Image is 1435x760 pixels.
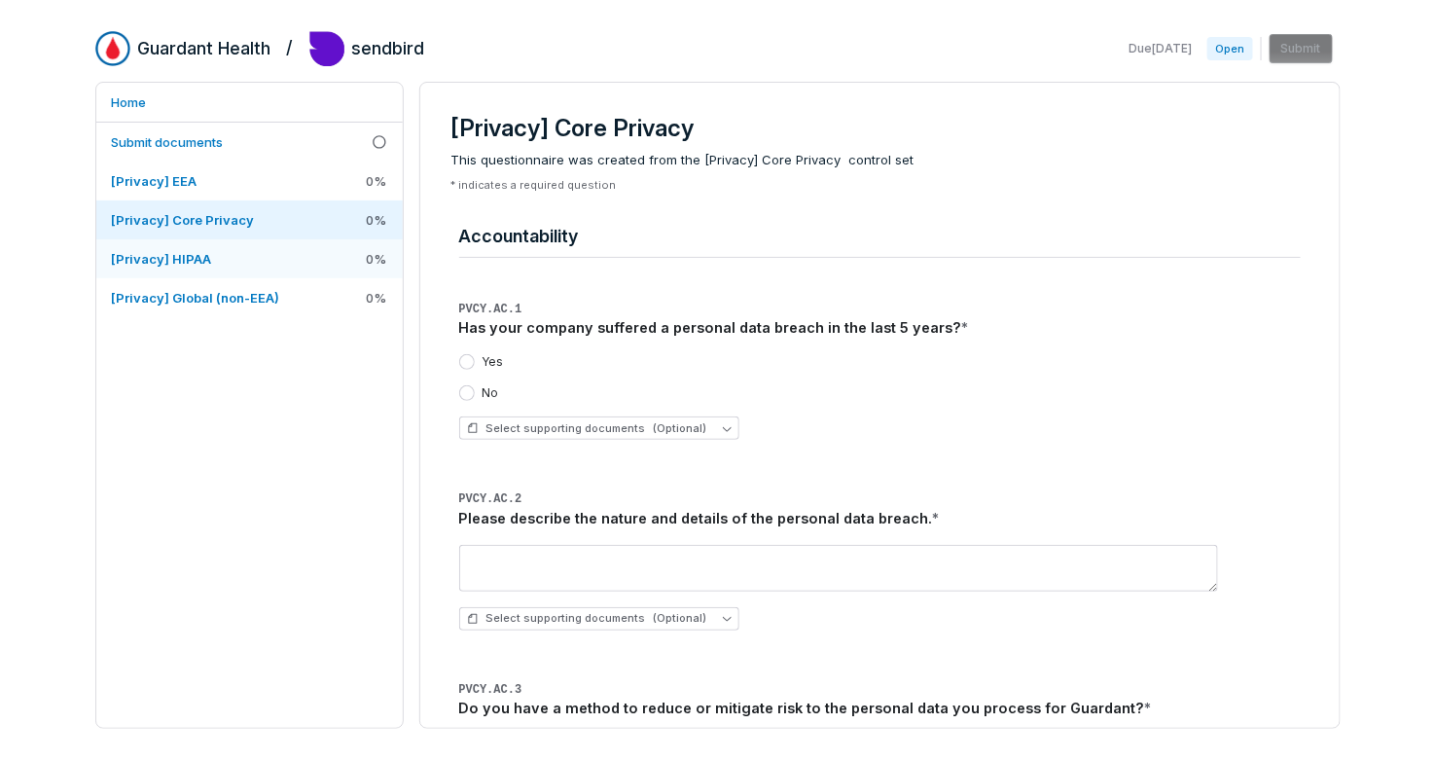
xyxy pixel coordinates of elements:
[112,134,224,150] span: Submit documents
[1129,41,1192,56] span: Due [DATE]
[352,36,425,61] h2: sendbird
[287,31,294,60] h2: /
[459,683,522,697] span: PVCY.AC.3
[96,162,403,200] a: [Privacy] EEA0%
[112,251,212,267] span: [Privacy] HIPAA
[459,317,1301,339] div: Has your company suffered a personal data breach in the last 5 years?
[459,224,1301,249] h4: Accountability
[459,492,522,506] span: PVCY.AC.2
[654,611,707,626] span: (Optional)
[467,421,707,436] span: Select supporting documents
[451,178,1309,193] p: * indicates a required question
[483,354,504,370] label: Yes
[483,385,499,401] label: No
[367,289,387,307] span: 0 %
[96,83,403,122] a: Home
[367,250,387,268] span: 0 %
[96,278,403,317] a: [Privacy] Global (non-EEA)0%
[467,611,707,626] span: Select supporting documents
[112,212,255,228] span: [Privacy] Core Privacy
[1207,37,1252,60] span: Open
[459,303,522,316] span: PVCY.AC.1
[96,239,403,278] a: [Privacy] HIPAA0%
[367,172,387,190] span: 0 %
[654,421,707,436] span: (Optional)
[96,123,403,162] a: Submit documents
[96,200,403,239] a: [Privacy] Core Privacy0%
[459,698,1301,719] div: Do you have a method to reduce or mitigate risk to the personal data you process for Guardant?
[138,36,271,61] h2: Guardant Health
[112,290,280,306] span: [Privacy] Global (non-EEA)
[367,211,387,229] span: 0 %
[459,508,1301,529] div: Please describe the nature and details of the personal data breach.
[451,114,1309,143] h3: [Privacy] Core Privacy
[451,151,1309,170] span: This questionnaire was created from the [Privacy] Core Privacy control set
[112,173,197,189] span: [Privacy] EEA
